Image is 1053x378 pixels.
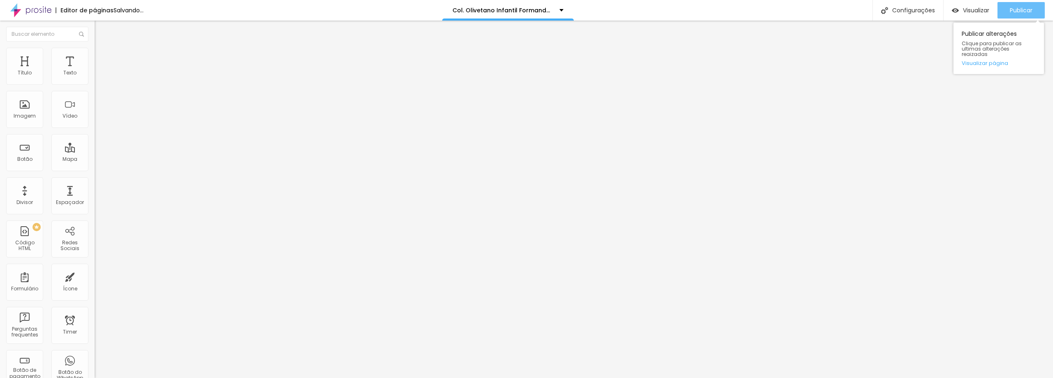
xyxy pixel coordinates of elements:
[63,70,77,76] div: Texto
[79,32,84,37] img: Icone
[962,60,1036,66] a: Visualizar página
[56,199,84,205] div: Espaçador
[63,156,77,162] div: Mapa
[963,7,989,14] span: Visualizar
[962,41,1036,57] span: Clique para publicar as ultimas alterações reaizadas
[997,2,1045,19] button: Publicar
[8,326,41,338] div: Perguntas frequentes
[11,286,38,292] div: Formulário
[14,113,36,119] div: Imagem
[953,23,1044,74] div: Publicar alterações
[952,7,959,14] img: view-1.svg
[18,70,32,76] div: Título
[944,2,997,19] button: Visualizar
[63,329,77,335] div: Timer
[452,7,553,13] p: Col. Olivetano Infantil Formandos 2025
[17,156,32,162] div: Botão
[63,286,77,292] div: Ícone
[114,7,144,13] div: Salvando...
[63,113,77,119] div: Vídeo
[881,7,888,14] img: Icone
[53,240,86,252] div: Redes Sociais
[6,27,88,42] input: Buscar elemento
[56,7,114,13] div: Editor de páginas
[16,199,33,205] div: Divisor
[1010,7,1032,14] span: Publicar
[8,240,41,252] div: Código HTML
